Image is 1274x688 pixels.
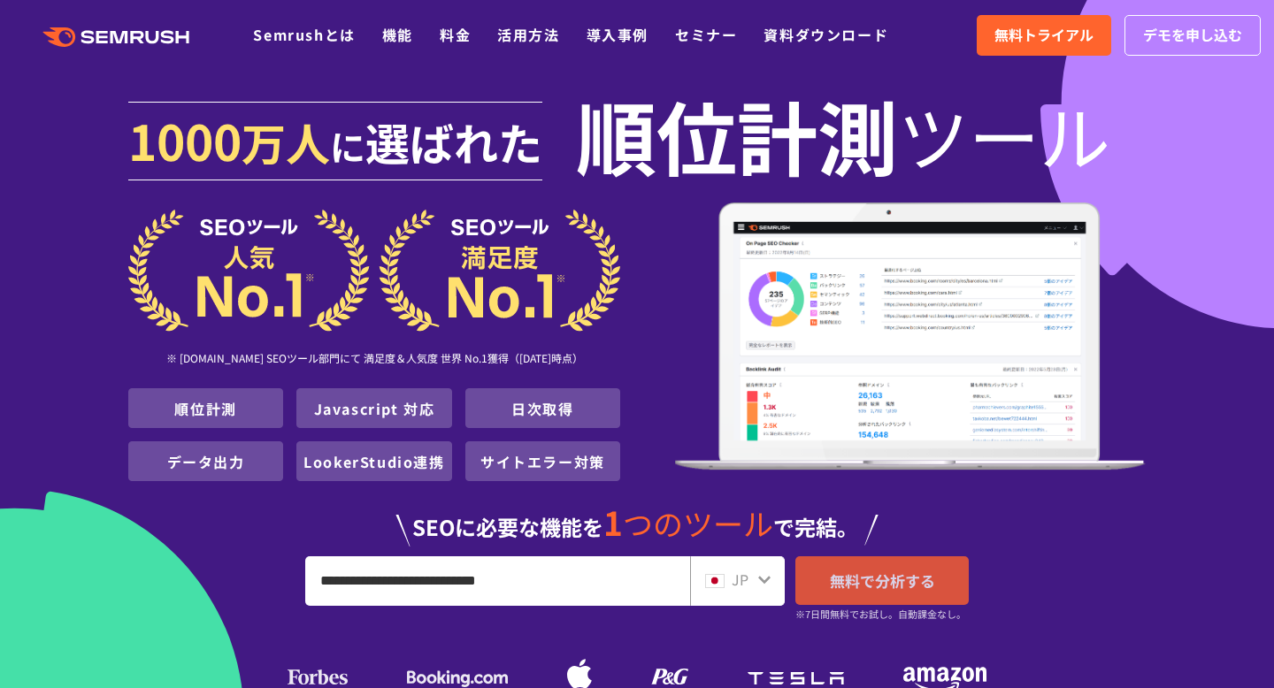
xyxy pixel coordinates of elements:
span: に [330,120,365,172]
a: 順位計測 [174,398,236,419]
span: 1000 [128,104,242,175]
span: 無料トライアル [994,24,1094,47]
span: ツール [898,99,1110,170]
div: SEOに必要な機能を [128,488,1146,547]
small: ※7日間無料でお試し。自動課金なし。 [795,606,966,623]
a: 無料で分析する [795,556,969,605]
span: デモを申し込む [1143,24,1242,47]
input: URL、キーワードを入力してください [306,557,689,605]
a: 機能 [382,24,413,45]
span: 選ばれた [365,110,542,173]
span: で完結。 [773,511,858,542]
a: デモを申し込む [1124,15,1261,56]
a: 活用方法 [497,24,559,45]
span: 順位計測 [576,99,898,170]
span: JP [732,569,748,590]
a: 料金 [440,24,471,45]
a: Semrushとは [253,24,355,45]
a: 導入事例 [587,24,649,45]
a: Javascript 対応 [314,398,435,419]
a: 日次取得 [511,398,573,419]
span: 無料で分析する [830,570,935,592]
a: サイトエラー対策 [480,451,605,472]
a: データ出力 [167,451,245,472]
span: 万人 [242,110,330,173]
a: LookerStudio連携 [303,451,444,472]
div: ※ [DOMAIN_NAME] SEOツール部門にて 満足度＆人気度 世界 No.1獲得（[DATE]時点） [128,332,620,388]
span: つのツール [623,501,773,545]
a: セミナー [675,24,737,45]
a: 資料ダウンロード [764,24,888,45]
span: 1 [603,498,623,546]
a: 無料トライアル [977,15,1111,56]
